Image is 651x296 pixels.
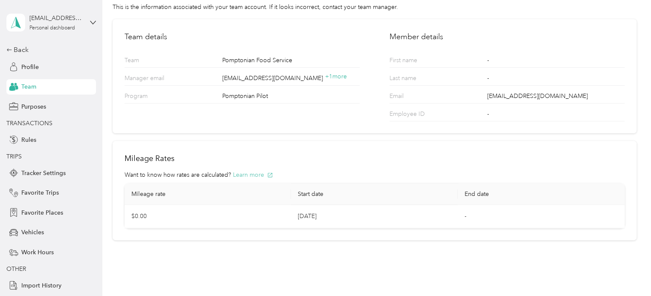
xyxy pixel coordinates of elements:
td: - [458,205,625,228]
div: Pomptonian Food Service [222,56,359,67]
iframe: Everlance-gr Chat Button Frame [603,248,651,296]
span: + 1 more [325,73,347,80]
span: Vehicles [21,228,44,237]
span: Import History [21,281,61,290]
div: Want to know how rates are calculated? [125,170,625,179]
th: End date [458,184,625,205]
td: $0.00 [125,205,291,228]
p: Employee ID [389,109,455,121]
p: First name [389,56,455,67]
span: Tracker Settings [21,169,66,178]
h2: Member details [389,31,625,43]
div: - [487,56,624,67]
p: Program [125,92,190,103]
span: Favorite Trips [21,188,59,197]
p: Email [389,92,455,103]
span: Favorite Places [21,208,63,217]
div: [EMAIL_ADDRESS][DOMAIN_NAME] [487,92,624,103]
p: Manager email [125,74,190,85]
p: Team [125,56,190,67]
span: Profile [21,63,39,72]
span: TRANSACTIONS [6,120,52,127]
div: - [487,74,624,85]
button: Learn more [233,170,273,179]
span: TRIPS [6,153,22,160]
span: Work Hours [21,248,54,257]
div: This is the information associated with your team account. If it looks incorrect, contact your te... [113,3,636,11]
span: Team [21,82,36,91]
div: Pomptonian Pilot [222,92,359,103]
span: Rules [21,135,36,144]
div: - [487,109,624,121]
div: Back [6,45,92,55]
td: [DATE] [291,205,458,228]
div: Personal dashboard [29,26,75,31]
span: Purposes [21,102,46,111]
span: [EMAIL_ADDRESS][DOMAIN_NAME] [222,74,325,83]
h2: Mileage Rates [125,153,625,164]
p: Last name [389,74,455,85]
th: Mileage rate [125,184,291,205]
span: OTHER [6,265,26,273]
th: Start date [291,184,458,205]
div: [EMAIL_ADDRESS][DOMAIN_NAME] [29,14,83,23]
h2: Team details [125,31,360,43]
